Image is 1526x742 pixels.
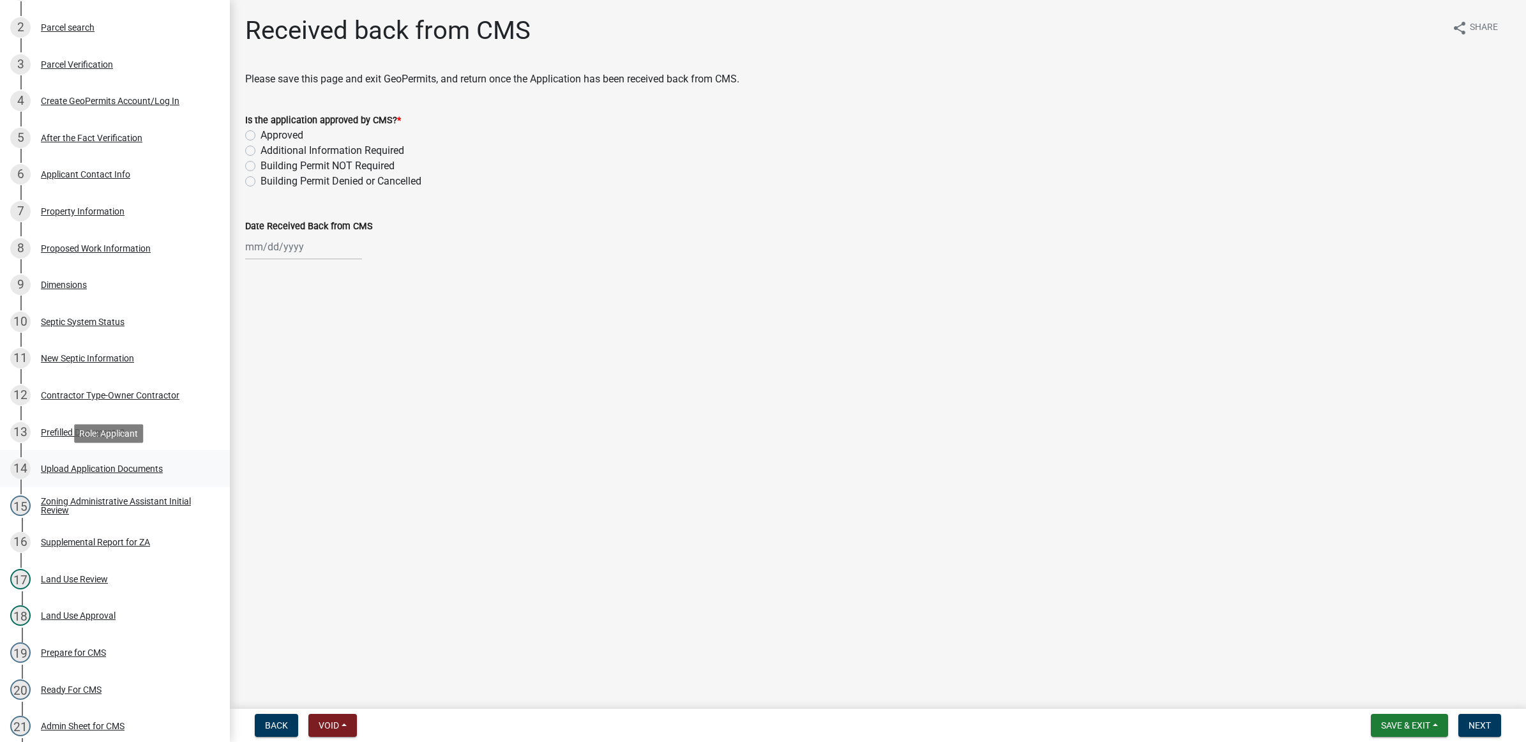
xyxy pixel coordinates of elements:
[41,722,125,731] div: Admin Sheet for CMS
[41,244,151,253] div: Proposed Work Information
[41,428,125,437] div: Prefilled Documents?
[261,158,395,174] label: Building Permit NOT Required
[261,143,404,158] label: Additional Information Required
[41,575,108,584] div: Land Use Review
[245,222,373,231] label: Date Received Back from CMS
[10,385,31,405] div: 12
[10,238,31,259] div: 8
[10,422,31,443] div: 13
[41,133,142,142] div: After the Fact Verification
[41,170,130,179] div: Applicant Contact Info
[1442,15,1508,40] button: shareShare
[10,312,31,332] div: 10
[245,116,401,125] label: Is the application approved by CMS?
[41,391,179,400] div: Contractor Type-Owner Contractor
[41,611,116,620] div: Land Use Approval
[1469,720,1491,731] span: Next
[74,424,143,443] div: Role: Applicant
[261,128,303,143] label: Approved
[265,720,288,731] span: Back
[1452,20,1467,36] i: share
[261,174,421,189] label: Building Permit Denied or Cancelled
[41,648,106,657] div: Prepare for CMS
[10,275,31,295] div: 9
[319,720,339,731] span: Void
[41,23,94,32] div: Parcel search
[245,234,362,260] input: mm/dd/yyyy
[10,91,31,111] div: 4
[245,15,531,46] h1: Received back from CMS
[41,317,125,326] div: Septic System Status
[10,348,31,368] div: 11
[255,714,298,737] button: Back
[1371,714,1448,737] button: Save & Exit
[10,201,31,222] div: 7
[41,207,125,216] div: Property Information
[10,164,31,185] div: 6
[10,458,31,479] div: 14
[41,538,150,547] div: Supplemental Report for ZA
[41,96,179,105] div: Create GeoPermits Account/Log In
[10,17,31,38] div: 2
[10,54,31,75] div: 3
[1458,714,1501,737] button: Next
[10,679,31,700] div: 20
[10,496,31,516] div: 15
[41,685,102,694] div: Ready For CMS
[308,714,357,737] button: Void
[10,128,31,148] div: 5
[41,280,87,289] div: Dimensions
[10,532,31,552] div: 16
[245,72,1511,87] p: Please save this page and exit GeoPermits, and return once the Application has been received back...
[41,354,134,363] div: New Septic Information
[10,642,31,663] div: 19
[41,497,209,515] div: Zoning Administrative Assistant Initial Review
[10,716,31,736] div: 21
[1381,720,1430,731] span: Save & Exit
[41,464,163,473] div: Upload Application Documents
[10,569,31,589] div: 17
[10,605,31,626] div: 18
[1470,20,1498,36] span: Share
[41,60,113,69] div: Parcel Verification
